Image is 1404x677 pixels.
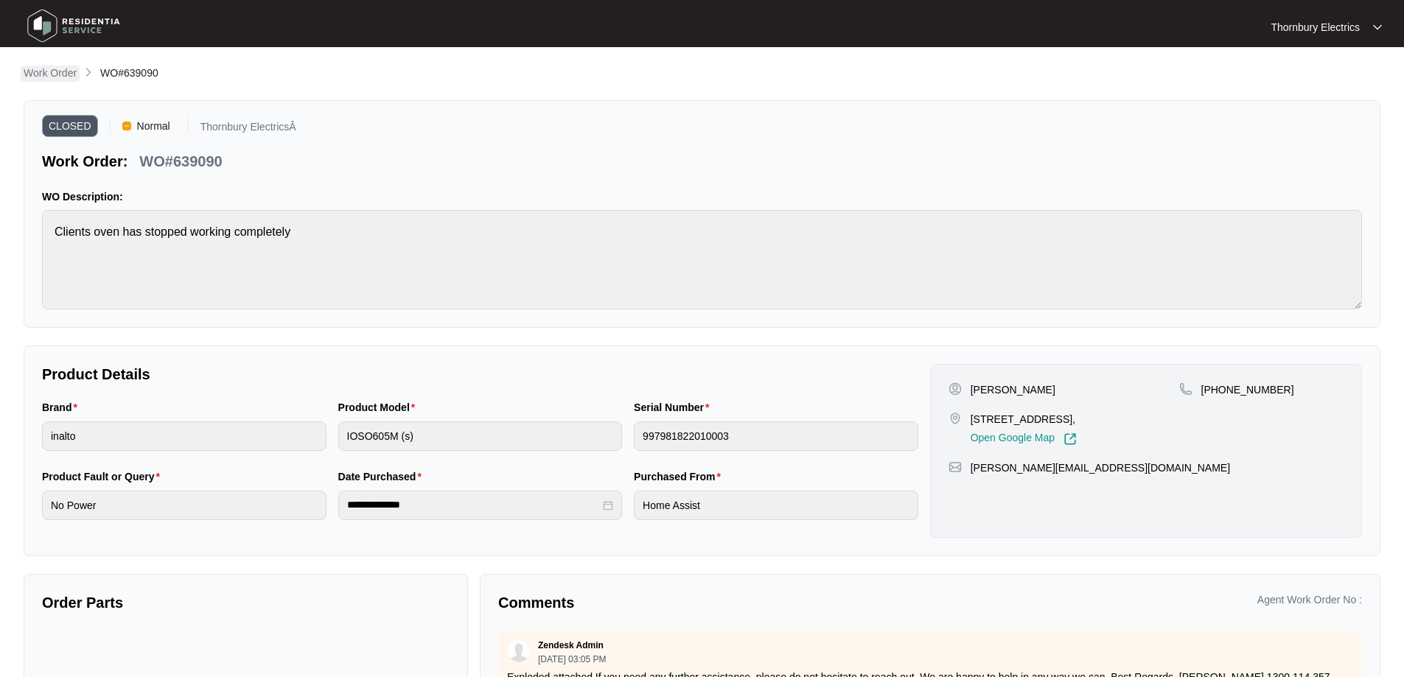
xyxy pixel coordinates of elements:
[24,66,77,80] p: Work Order
[42,592,450,613] p: Order Parts
[338,469,427,484] label: Date Purchased
[42,189,1362,204] p: WO Description:
[971,382,1055,397] p: [PERSON_NAME]
[338,421,623,451] input: Product Model
[83,66,94,78] img: chevron-right
[634,400,715,415] label: Serial Number
[42,115,98,137] span: CLOSED
[139,151,222,172] p: WO#639090
[949,382,962,396] img: user-pin
[22,4,125,48] img: residentia service logo
[131,115,176,137] span: Normal
[338,400,422,415] label: Product Model
[1179,382,1192,396] img: map-pin
[42,491,326,520] input: Product Fault or Query
[42,421,326,451] input: Brand
[21,66,80,82] a: Work Order
[634,469,727,484] label: Purchased From
[1201,382,1294,397] p: [PHONE_NUMBER]
[42,469,166,484] label: Product Fault or Query
[971,432,1077,446] a: Open Google Map
[200,122,296,137] p: Thornbury ElectricsÂ
[1373,24,1382,31] img: dropdown arrow
[1271,20,1360,35] p: Thornbury Electrics
[42,151,128,172] p: Work Order:
[949,460,962,474] img: map-pin
[508,640,530,662] img: user.svg
[949,412,962,425] img: map-pin
[538,655,606,664] p: [DATE] 03:05 PM
[538,639,604,651] p: Zendesk Admin
[634,421,918,451] input: Serial Number
[498,592,920,613] p: Comments
[1064,432,1077,446] img: Link-External
[971,460,1230,475] p: [PERSON_NAME][EMAIL_ADDRESS][DOMAIN_NAME]
[971,412,1077,427] p: [STREET_ADDRESS],
[42,210,1362,309] textarea: Clients oven has stopped working completely
[1257,592,1362,607] p: Agent Work Order No :
[42,364,918,385] p: Product Details
[634,491,918,520] input: Purchased From
[347,497,601,513] input: Date Purchased
[42,400,83,415] label: Brand
[100,67,158,79] span: WO#639090
[122,122,131,130] img: Vercel Logo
